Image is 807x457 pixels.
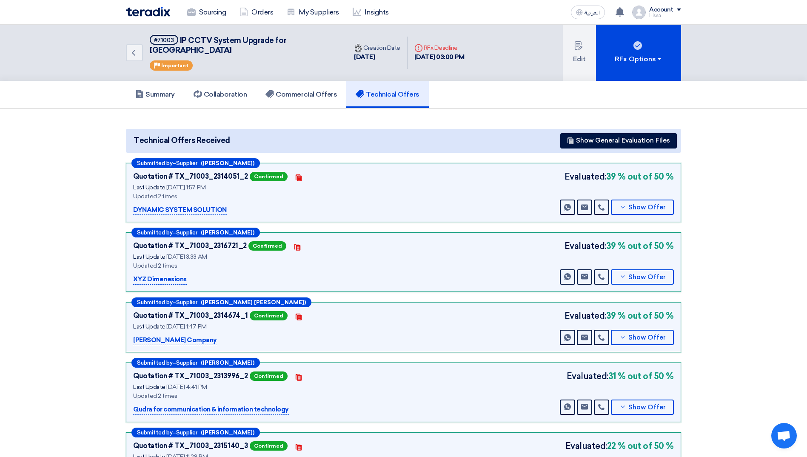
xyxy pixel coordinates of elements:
[611,269,674,285] button: Show Offer
[133,383,165,391] span: Last Update
[133,405,289,415] p: Qudra for communication & information technology
[184,81,257,108] a: Collaboration
[565,309,674,322] div: Evaluated:
[201,360,254,366] b: ([PERSON_NAME])
[250,441,288,451] span: Confirmed
[567,370,674,383] div: Evaluated:
[133,241,247,251] div: Quotation # TX_71003_2316721_2
[131,358,260,368] div: –
[131,428,260,437] div: –
[133,274,187,285] p: XYZ Dimenesions
[250,172,288,181] span: Confirmed
[176,360,197,366] span: Supplier
[180,3,233,22] a: Sourcing
[176,230,197,235] span: Supplier
[560,133,677,149] button: Show General Evaluation Files
[134,135,230,146] span: Technical Offers Received
[133,371,248,381] div: Quotation # TX_71003_2313996_2
[137,160,173,166] span: Submitted by
[137,230,173,235] span: Submitted by
[135,90,175,99] h5: Summary
[606,309,674,322] b: 39 % out of 50 %
[628,334,666,341] span: Show Offer
[133,205,227,215] p: DYNAMIC SYSTEM SOLUTION
[608,370,674,383] b: 31 % out of 50 %
[565,440,674,452] div: Evaluated:
[201,160,254,166] b: ([PERSON_NAME])
[414,52,465,62] div: [DATE] 03:00 PM
[628,404,666,411] span: Show Offer
[565,170,674,183] div: Evaluated:
[649,13,681,18] div: Hissa
[126,81,184,108] a: Summary
[133,323,165,330] span: Last Update
[632,6,646,19] img: profile_test.png
[131,297,311,307] div: –
[133,441,248,451] div: Quotation # TX_71003_2315140_3
[354,43,400,52] div: Creation Date
[628,204,666,211] span: Show Offer
[563,25,596,81] button: Edit
[256,81,346,108] a: Commercial Offers
[133,391,346,400] div: Updated 2 times
[615,54,663,64] div: RFx Options
[280,3,345,22] a: My Suppliers
[166,383,207,391] span: [DATE] 4:41 PM
[346,3,396,22] a: Insights
[176,160,197,166] span: Supplier
[166,253,207,260] span: [DATE] 3:33 AM
[611,330,674,345] button: Show Offer
[133,253,165,260] span: Last Update
[137,430,173,435] span: Submitted by
[133,261,346,270] div: Updated 2 times
[131,158,260,168] div: –
[585,10,600,16] span: العربية
[201,300,306,305] b: ([PERSON_NAME] [PERSON_NAME])
[133,184,165,191] span: Last Update
[131,228,260,237] div: –
[137,300,173,305] span: Submitted by
[356,90,419,99] h5: Technical Offers
[133,192,346,201] div: Updated 2 times
[137,360,173,366] span: Submitted by
[166,323,206,330] span: [DATE] 1:47 PM
[606,170,674,183] b: 39 % out of 50 %
[250,371,288,381] span: Confirmed
[201,430,254,435] b: ([PERSON_NAME])
[346,81,428,108] a: Technical Offers
[150,36,286,55] span: IP CCTV System Upgrade for [GEOGRAPHIC_DATA]
[771,423,797,448] a: Open chat
[649,6,673,14] div: Account
[194,90,247,99] h5: Collaboration
[628,274,666,280] span: Show Offer
[607,440,674,452] b: 22 % out of 50 %
[611,400,674,415] button: Show Offer
[166,184,205,191] span: [DATE] 1:57 PM
[571,6,605,19] button: العربية
[133,171,248,182] div: Quotation # TX_71003_2314051_2
[133,311,248,321] div: Quotation # TX_71003_2314674_1
[233,3,280,22] a: Orders
[133,335,217,346] p: [PERSON_NAME] Company
[248,241,286,251] span: Confirmed
[150,35,337,56] h5: IP CCTV System Upgrade for Makkah Mall
[265,90,337,99] h5: Commercial Offers
[611,200,674,215] button: Show Offer
[176,430,197,435] span: Supplier
[161,63,188,69] span: Important
[250,311,288,320] span: Confirmed
[354,52,400,62] div: [DATE]
[176,300,197,305] span: Supplier
[154,37,174,43] div: #71003
[126,7,170,17] img: Teradix logo
[606,240,674,252] b: 39 % out of 50 %
[201,230,254,235] b: ([PERSON_NAME])
[596,25,681,81] button: RFx Options
[414,43,465,52] div: RFx Deadline
[565,240,674,252] div: Evaluated:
